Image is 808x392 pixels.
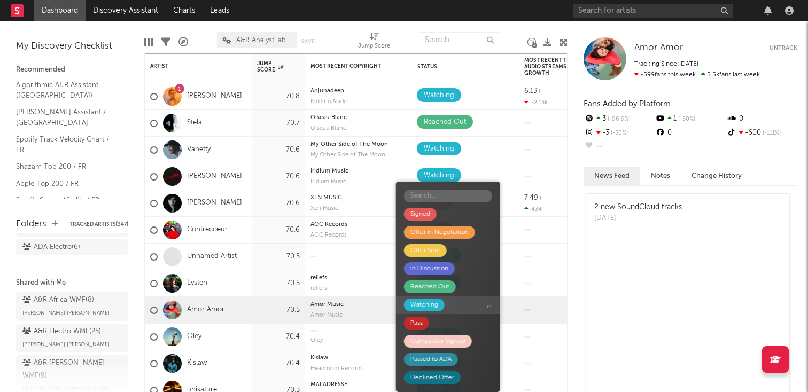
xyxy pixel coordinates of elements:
[22,294,94,307] div: A&R Africa WMF ( 8 )
[257,331,300,343] div: 70.4
[187,92,242,101] a: [PERSON_NAME]
[187,305,224,315] a: Amor Amor
[310,152,407,158] div: label: My Other Side of The Moon
[257,304,300,317] div: 70.5
[16,106,118,128] a: [PERSON_NAME] Assistant / [GEOGRAPHIC_DATA]
[419,32,499,48] input: Search...
[310,206,407,211] div: label: Xen Music
[417,64,487,70] div: Status
[310,142,407,147] div: copyright: My Other Side of The Moon
[22,325,101,338] div: A&R Electro WMF ( 25 )
[310,99,407,105] div: label: Kidding Aside
[310,179,407,185] div: label: Iridium Music
[16,277,128,289] div: Shared with Me
[410,371,454,384] div: Declined Offer
[634,72,760,78] span: 5.5k fans last week
[310,382,407,388] div: MALADRESSE
[761,130,781,136] span: -111 %
[310,115,407,121] div: copyright: Oiseau Blanc
[310,355,407,361] div: copyright: Kislaw
[594,202,682,213] div: 2 new SoundCloud tracks
[358,40,390,53] div: Jump Score
[150,63,230,69] div: Artist
[187,119,202,128] a: Stela
[22,307,110,319] span: [PERSON_NAME] [PERSON_NAME]
[257,60,284,73] div: Jump Score
[16,79,118,101] a: Algorithmic A&R Assistant ([GEOGRAPHIC_DATA])
[144,27,153,58] div: Edit Columns
[358,27,390,58] div: Jump Score
[424,143,454,155] div: Watching
[310,152,407,158] div: My Other Side of The Moon
[16,64,128,76] div: Recommended
[310,275,407,281] div: reliefs
[310,179,407,185] div: Iridium Music
[16,178,118,190] a: Apple Top 200 / FR
[187,145,211,154] a: Vanetty
[22,338,110,351] span: [PERSON_NAME] [PERSON_NAME]
[524,57,604,76] div: Most Recent Track Global Audio Streams Daily Growth
[257,170,300,183] div: 70.6
[609,130,628,136] span: -50 %
[681,167,752,185] button: Change History
[640,167,681,185] button: Notes
[310,302,407,308] div: Amor Music
[69,222,128,227] button: Tracked Artists(347)
[310,355,407,361] div: Kislaw
[257,250,300,263] div: 70.5
[310,99,407,105] div: Kidding Aside
[236,37,292,44] span: A&R Analyst labels
[726,126,797,140] div: -600
[310,115,407,121] div: Oiseau Blanc
[187,172,242,181] a: [PERSON_NAME]
[606,116,631,122] span: -96.9 %
[257,357,300,370] div: 70.4
[310,195,407,201] div: copyright: XEN MUSIC
[770,43,797,53] button: Untrack
[22,357,119,382] div: A&R [PERSON_NAME] WMF ( 9 )
[22,241,80,254] div: ADA Electro ( 6 )
[524,194,542,201] div: 7.49k
[257,144,300,156] div: 70.6
[424,116,466,129] div: Reached Out
[187,359,207,368] a: Kislaw
[310,302,407,308] div: copyright: Amor Music
[310,222,407,228] div: AOC Records
[310,142,407,147] div: My Other Side of The Moon
[634,61,698,67] span: Tracking Since: [DATE]
[187,332,201,341] a: Oley
[310,312,407,318] div: Amor Music
[726,112,797,126] div: 0
[524,99,548,106] div: -2.13k
[634,43,683,53] a: Amor Amor
[310,168,407,174] div: copyright: Iridium Music
[310,275,407,281] div: copyright: reliefs
[257,90,300,103] div: 70.8
[16,40,128,53] div: My Discovery Checklist
[410,208,430,221] div: Signed
[310,195,407,201] div: XEN MUSIC
[310,206,407,211] div: Xen Music
[677,116,695,122] span: -50 %
[410,244,440,257] div: Offer Sent
[634,72,696,78] span: -599 fans this week
[310,232,407,238] div: AOC Records
[16,194,118,206] a: Spotify Search Virality / FR
[310,232,407,238] div: label: AOC Records
[424,169,454,182] div: Watching
[187,199,242,208] a: [PERSON_NAME]
[404,190,492,202] input: Search...
[655,112,726,126] div: 1
[584,167,640,185] button: News Feed
[301,38,315,44] button: Save
[161,27,170,58] div: Filters
[310,222,407,228] div: copyright: AOC Records
[257,224,300,237] div: 70.6
[424,89,454,102] div: Watching
[310,88,407,94] div: copyright: Anjunadeep
[16,292,128,321] a: A&R Africa WMF(8)[PERSON_NAME] [PERSON_NAME]
[187,279,207,288] a: Lysten
[310,338,407,343] div: Oley
[634,43,683,52] span: Amor Amor
[310,286,407,292] div: reliefs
